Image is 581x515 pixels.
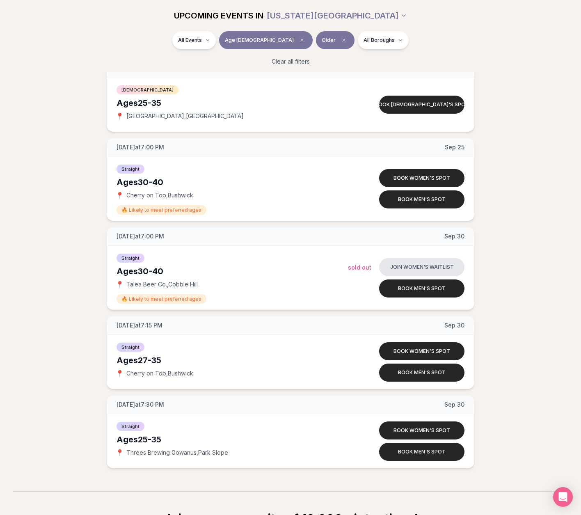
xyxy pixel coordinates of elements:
span: 📍 [117,281,123,288]
div: Ages 27-35 [117,355,348,366]
div: Ages 30-40 [117,176,348,188]
span: [DEMOGRAPHIC_DATA] [117,85,178,94]
span: [DATE] at 7:30 PM [117,401,164,409]
span: All Boroughs [364,37,395,43]
span: Clear age [297,35,307,45]
span: [DATE] at 7:00 PM [117,143,164,151]
span: 📍 [117,113,123,119]
span: [DATE] at 7:15 PM [117,321,162,330]
span: 🔥 Likely to meet preferred ages [117,294,206,304]
button: Book women's spot [379,421,464,439]
button: Clear all filters [267,53,315,71]
button: Book women's spot [379,169,464,187]
div: Open Intercom Messenger [553,487,573,507]
span: Straight [117,165,144,174]
span: Sep 30 [444,401,464,409]
button: Book [DEMOGRAPHIC_DATA]'s spot [379,96,464,114]
button: Book men's spot [379,443,464,461]
button: OlderClear preference [316,31,355,49]
span: 📍 [117,370,123,377]
button: All Boroughs [358,31,409,49]
div: Ages 25-35 [117,434,348,445]
span: All Events [178,37,202,43]
button: Book men's spot [379,190,464,208]
span: Sold Out [348,264,371,271]
span: [GEOGRAPHIC_DATA] , [GEOGRAPHIC_DATA] [126,112,244,120]
span: 🔥 Likely to meet preferred ages [117,205,206,215]
span: [DATE] at 7:00 PM [117,232,164,240]
span: 📍 [117,449,123,456]
span: 📍 [117,192,123,199]
span: Straight [117,343,144,352]
span: Cherry on Top , Bushwick [126,369,193,378]
div: Ages 25-35 [117,97,348,109]
span: Older [322,37,336,43]
div: Ages 30-40 [117,266,348,277]
span: Age [DEMOGRAPHIC_DATA] [225,37,294,43]
span: Sep 30 [444,232,464,240]
span: Straight [117,422,144,431]
button: Book men's spot [379,364,464,382]
span: Cherry on Top , Bushwick [126,191,193,199]
button: All Events [172,31,216,49]
span: Talea Beer Co. , Cobble Hill [126,280,198,288]
span: Clear preference [339,35,349,45]
button: Book men's spot [379,279,464,298]
span: Straight [117,254,144,263]
button: [US_STATE][GEOGRAPHIC_DATA] [267,7,407,25]
span: Sep 30 [444,321,464,330]
button: Join women's waitlist [379,258,464,276]
button: Book women's spot [379,342,464,360]
span: Threes Brewing Gowanus , Park Slope [126,449,228,457]
button: Age [DEMOGRAPHIC_DATA]Clear age [219,31,313,49]
span: UPCOMING EVENTS IN [174,10,263,21]
span: Sep 25 [445,143,464,151]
